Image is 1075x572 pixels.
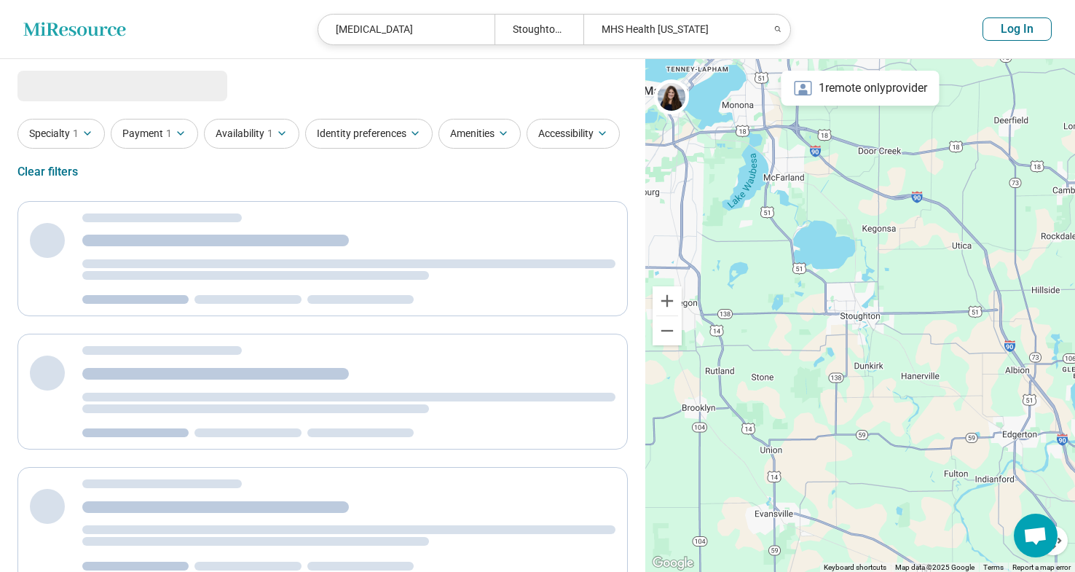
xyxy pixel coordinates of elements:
[583,15,760,44] div: MHS Health [US_STATE]
[653,286,682,316] button: Zoom in
[1012,563,1071,571] a: Report a map error
[267,126,273,141] span: 1
[111,119,198,149] button: Payment1
[895,563,974,571] span: Map data ©2025 Google
[438,119,521,149] button: Amenities
[73,126,79,141] span: 1
[17,119,105,149] button: Specialty1
[983,563,1004,571] a: Terms (opens in new tab)
[305,119,433,149] button: Identity preferences
[527,119,620,149] button: Accessibility
[1014,514,1058,557] a: Open chat
[495,15,583,44] div: Stoughton, [GEOGRAPHIC_DATA]
[204,119,299,149] button: Availability1
[983,17,1052,41] button: Log In
[17,71,140,100] span: Loading...
[166,126,172,141] span: 1
[318,15,495,44] div: [MEDICAL_DATA]
[781,71,939,106] div: 1 remote only provider
[17,154,78,189] div: Clear filters
[653,316,682,345] button: Zoom out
